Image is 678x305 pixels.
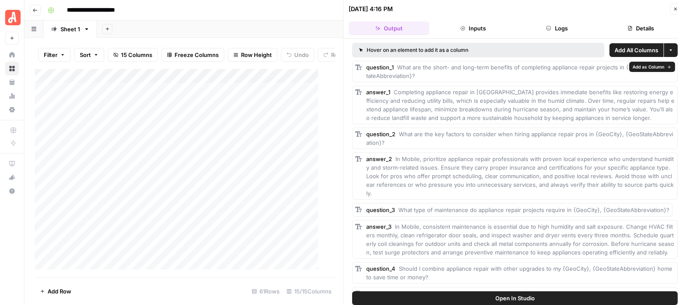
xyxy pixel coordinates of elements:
[48,287,71,296] span: Add Row
[74,48,104,62] button: Sort
[366,64,394,71] span: question_1
[495,294,535,302] span: Open In Studio
[349,5,393,13] div: [DATE] 4:16 PM
[517,21,597,35] button: Logs
[366,131,673,146] span: What are the key factors to consider when hiring appliance repair pros in {GeoCity}, {GeoStateAbb...
[121,51,152,59] span: 15 Columns
[366,131,395,138] span: question_2
[366,265,674,281] span: Should I combine appliance repair with other upgrades to my {GeoCity}, {GeoStateAbbreviation} hom...
[5,10,21,25] img: Angi Logo
[44,51,57,59] span: Filter
[38,48,71,62] button: Filter
[366,89,390,96] span: answer_1
[366,223,674,256] span: In Mobile, consistent maintenance is essential due to high humidity and salt exposure. Change HVA...
[433,21,513,35] button: Inputs
[175,51,219,59] span: Freeze Columns
[366,265,395,272] span: question_4
[318,48,350,62] button: Redo
[366,155,674,197] span: In Mobile, prioritize appliance repair professionals with proven local experience who understand ...
[366,64,673,79] span: What are the short- and long-term benefits of completing appliance repair projects in {GeoCity}, ...
[241,51,272,59] span: Row Height
[5,170,19,184] button: What's new?
[5,62,19,75] a: Browse
[366,206,395,213] span: question_3
[44,21,97,38] a: Sheet 1
[5,157,19,170] a: AirOps Academy
[5,184,19,198] button: Help + Support
[366,155,392,162] span: answer_2
[5,7,19,28] button: Workspace: Angi
[331,51,345,59] span: Redo
[609,43,663,57] button: Add All Columns
[294,51,309,59] span: Undo
[228,48,277,62] button: Row Height
[366,290,392,297] span: answer_4
[161,48,224,62] button: Freeze Columns
[615,46,658,54] span: Add All Columns
[398,206,669,213] span: What type of maintenance do appliance repair projects require in {GeoCity}, {GeoStateAbbreviation}?
[248,284,283,298] div: 61 Rows
[108,48,158,62] button: 15 Columns
[366,89,675,121] span: Completing appliance repair in [GEOGRAPHIC_DATA] provides immediate benefits like restoring energ...
[283,284,335,298] div: 15/15 Columns
[359,46,533,54] div: Hover on an element to add it as a column
[352,291,678,305] button: Open In Studio
[349,21,429,35] button: Output
[80,51,91,59] span: Sort
[5,89,19,103] a: Usage
[281,48,314,62] button: Undo
[5,75,19,89] a: Your Data
[366,223,392,230] span: answer_3
[35,284,76,298] button: Add Row
[5,48,19,62] a: Home
[5,103,19,117] a: Settings
[6,171,18,184] div: What's new?
[60,25,80,33] div: Sheet 1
